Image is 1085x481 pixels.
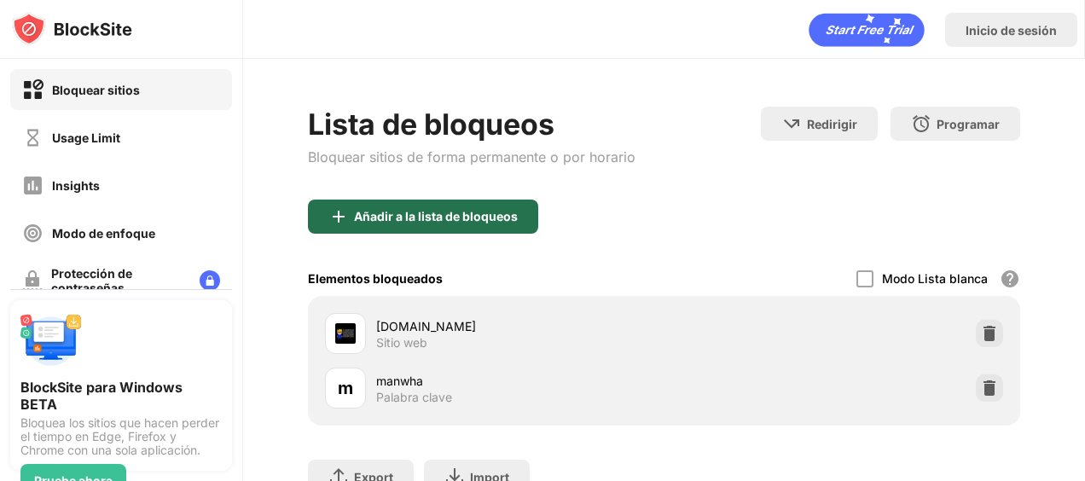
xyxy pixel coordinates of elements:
[308,107,635,142] div: Lista de bloqueos
[376,317,664,335] div: [DOMAIN_NAME]
[882,271,988,286] div: Modo Lista blanca
[22,223,44,244] img: focus-off.svg
[52,178,100,193] div: Insights
[22,270,43,291] img: password-protection-off.svg
[809,13,925,47] div: animation
[354,210,518,223] div: Añadir a la lista de bloqueos
[51,266,186,295] div: Protección de contraseñas
[335,323,356,344] img: favicons
[52,226,155,240] div: Modo de enfoque
[734,17,1068,248] iframe: Diálogo de Acceder con Google
[20,416,222,457] div: Bloquea los sitios que hacen perder el tiempo en Edge, Firefox y Chrome con una sola aplicación.
[376,390,452,405] div: Palabra clave
[20,379,222,413] div: BlockSite para Windows BETA
[20,310,82,372] img: push-desktop.svg
[22,127,44,148] img: time-usage-off.svg
[200,270,220,291] img: lock-menu.svg
[52,83,140,97] div: Bloquear sitios
[308,148,635,165] div: Bloquear sitios de forma permanente o por horario
[22,79,44,101] img: block-on.svg
[52,130,120,145] div: Usage Limit
[22,175,44,196] img: insights-off.svg
[376,335,427,351] div: Sitio web
[376,372,664,390] div: manwha
[338,375,353,401] div: m
[308,271,443,286] div: Elementos bloqueados
[12,12,132,46] img: logo-blocksite.svg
